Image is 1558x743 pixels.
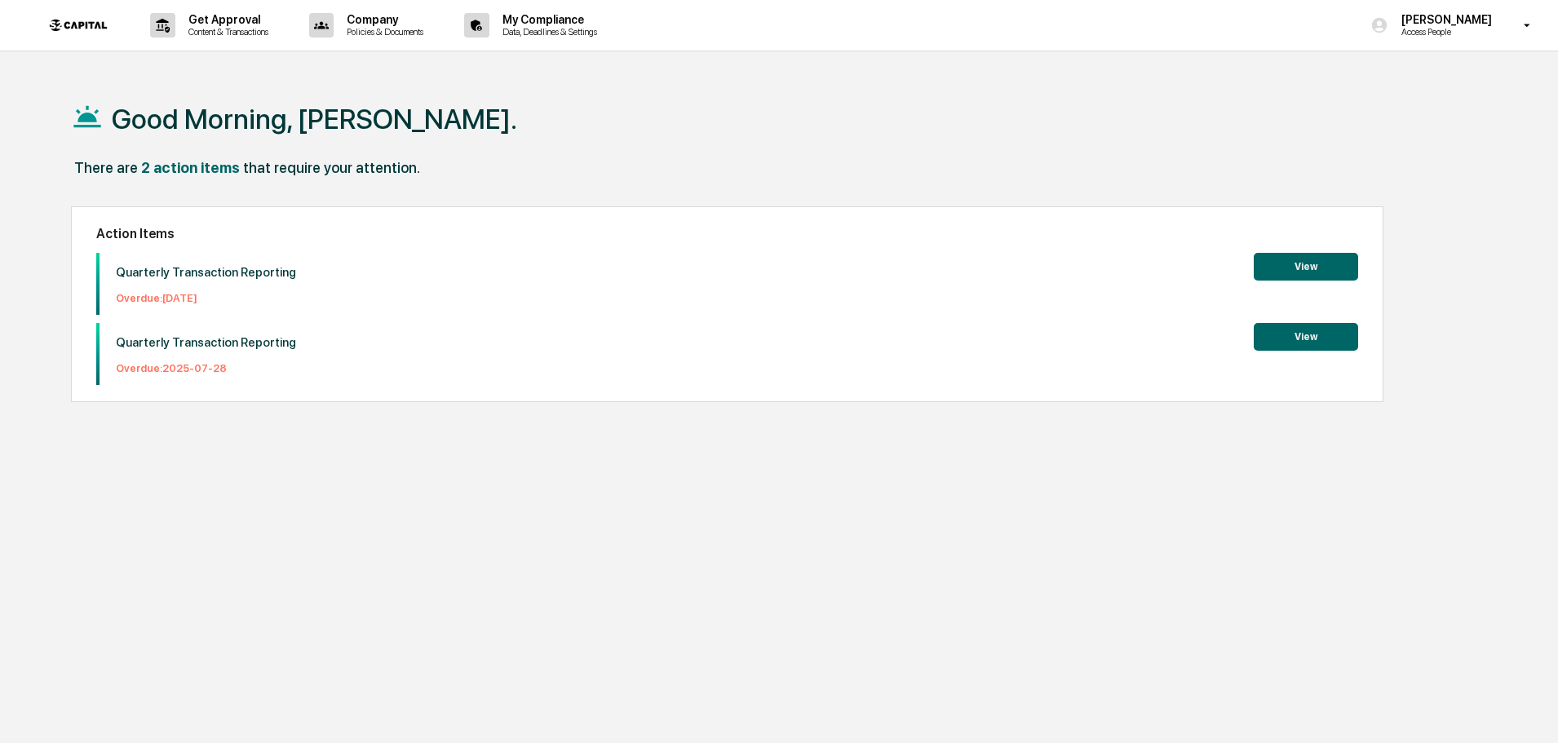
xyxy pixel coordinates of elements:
[489,26,605,38] p: Data, Deadlines & Settings
[243,159,420,176] div: that require your attention.
[489,13,605,26] p: My Compliance
[116,362,296,374] p: Overdue: 2025-07-28
[116,265,296,280] p: Quarterly Transaction Reporting
[1254,328,1358,343] a: View
[1388,13,1500,26] p: [PERSON_NAME]
[112,103,517,135] h1: Good Morning, [PERSON_NAME].
[39,9,117,42] img: logo
[334,26,432,38] p: Policies & Documents
[175,26,277,38] p: Content & Transactions
[96,226,1358,241] h2: Action Items
[1388,26,1500,38] p: Access People
[1254,258,1358,273] a: View
[175,13,277,26] p: Get Approval
[74,159,138,176] div: There are
[116,335,296,350] p: Quarterly Transaction Reporting
[141,159,240,176] div: 2 action items
[1254,323,1358,351] button: View
[334,13,432,26] p: Company
[1254,253,1358,281] button: View
[116,292,296,304] p: Overdue: [DATE]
